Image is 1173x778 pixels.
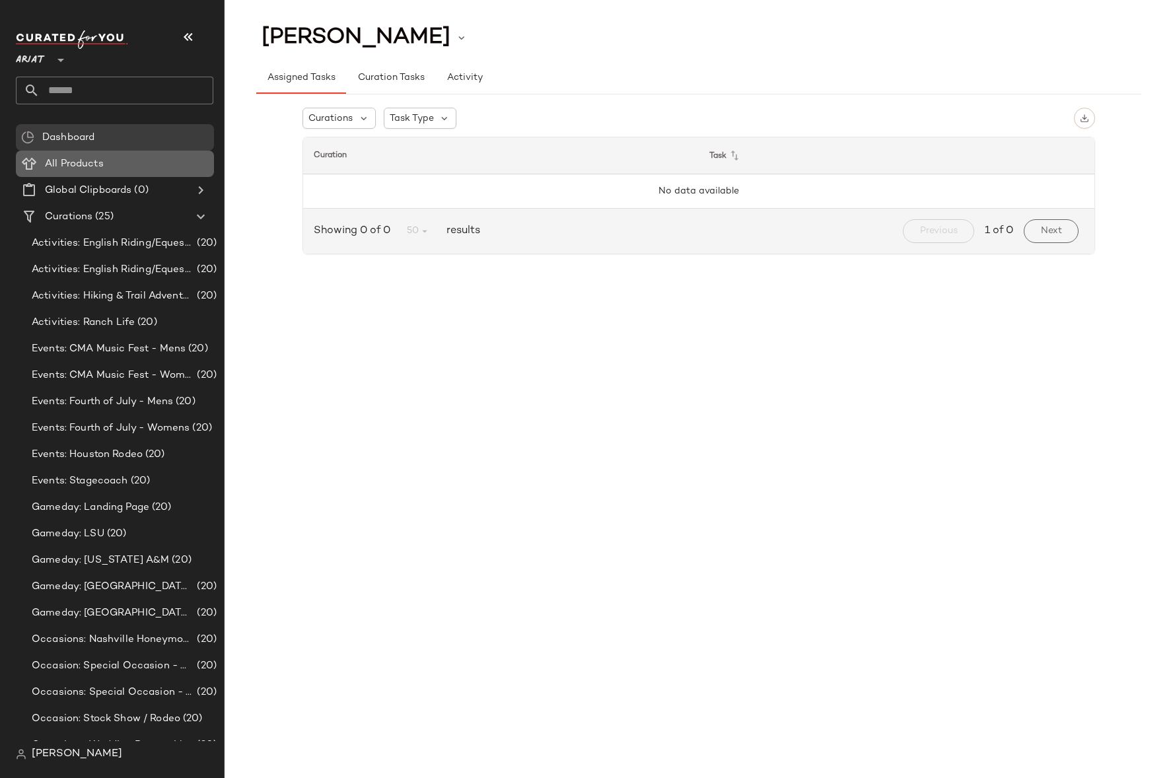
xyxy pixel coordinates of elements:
span: (20) [194,579,217,594]
span: Global Clipboards [45,183,131,198]
span: (20) [194,606,217,621]
span: (20) [143,447,165,462]
span: (20) [135,315,157,330]
span: Events: CMA Music Fest - Womens [32,368,194,383]
span: (20) [194,289,217,304]
span: Activity [446,73,483,83]
span: (20) [194,685,217,700]
span: Activities: English Riding/Equestrian - Men's [32,236,194,251]
span: Gameday: [US_STATE] A&M [32,553,169,568]
img: svg%3e [1080,114,1089,123]
span: (20) [173,394,196,409]
span: Ariat [16,45,45,69]
span: Curation Tasks [357,73,424,83]
span: (20) [169,553,192,568]
span: Curations [45,209,92,225]
span: [PERSON_NAME] [262,25,450,50]
span: (20) [194,738,217,753]
span: Occasion: Stock Show / Rodeo [32,711,180,726]
span: Gameday: LSU [32,526,104,542]
span: Activities: Hiking & Trail Adventures [32,289,194,304]
span: Gameday: [GEOGRAPHIC_DATA][US_STATE] [32,606,194,621]
span: [PERSON_NAME] [32,746,122,762]
span: Showing 0 of 0 [314,223,396,239]
span: Occasions: Nashville Honeymoon [32,632,194,647]
span: All Products [45,157,104,172]
img: cfy_white_logo.C9jOOHJF.svg [16,30,128,49]
span: Events: Fourth of July - Mens [32,394,173,409]
span: Events: Stagecoach [32,474,128,489]
th: Curation [303,137,699,174]
span: Curations [308,112,353,125]
span: Gameday: Landing Page [32,500,149,515]
img: svg%3e [16,749,26,760]
span: (20) [194,262,217,277]
span: Assigned Tasks [267,73,336,83]
span: (20) [194,236,217,251]
span: results [441,223,480,239]
span: Next [1040,226,1062,236]
span: Events: CMA Music Fest - Mens [32,341,186,357]
span: Occasions: Wedding Boots - Mens [32,738,194,753]
span: (20) [190,421,212,436]
span: (20) [194,368,217,383]
span: Task Type [390,112,434,125]
th: Task [699,137,1094,174]
span: Occasions: Special Occasion - Women's [32,685,194,700]
span: Events: Houston Rodeo [32,447,143,462]
span: (20) [194,658,217,674]
span: (20) [194,632,217,647]
td: No data available [303,174,1094,209]
span: (25) [92,209,114,225]
img: svg%3e [21,131,34,144]
span: (20) [186,341,208,357]
span: 1 of 0 [985,223,1013,239]
span: Activities: Ranch Life [32,315,135,330]
span: Dashboard [42,130,94,145]
span: Events: Fourth of July - Womens [32,421,190,436]
span: (20) [104,526,127,542]
button: Next [1024,219,1079,243]
span: (20) [180,711,203,726]
span: Occasion: Special Occasion - Men's [32,658,194,674]
span: (0) [131,183,148,198]
span: Activities: English Riding/Equestrian - Women's [32,262,194,277]
span: Gameday: [GEOGRAPHIC_DATA][US_STATE] [32,579,194,594]
span: (20) [128,474,151,489]
span: (20) [149,500,172,515]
